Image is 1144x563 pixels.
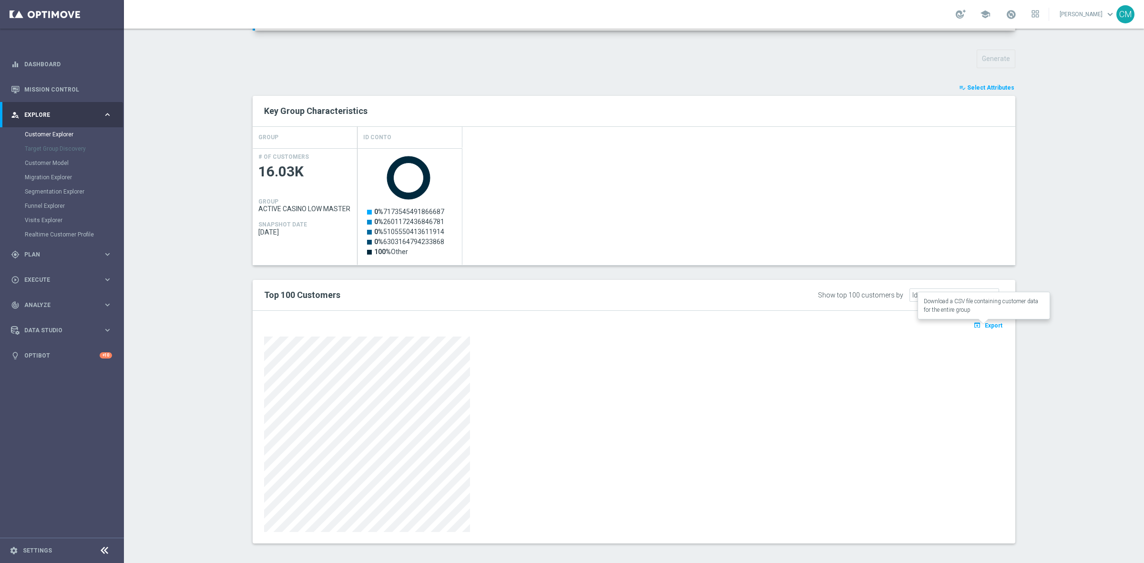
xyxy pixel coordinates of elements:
[24,302,103,308] span: Analyze
[25,159,99,167] a: Customer Model
[25,142,123,156] div: Target Group Discovery
[25,199,123,213] div: Funnel Explorer
[258,163,352,181] span: 16.03K
[357,148,462,265] div: Press SPACE to select this row.
[10,546,18,555] i: settings
[958,82,1015,93] button: playlist_add_check Select Attributes
[818,291,903,299] div: Show top 100 customers by
[10,111,112,119] button: person_search Explore keyboard_arrow_right
[103,250,112,259] i: keyboard_arrow_right
[374,218,444,225] text: 2601172436846781
[25,127,123,142] div: Customer Explorer
[103,300,112,309] i: keyboard_arrow_right
[11,111,103,119] div: Explore
[11,276,20,284] i: play_circle_outline
[258,129,278,146] h4: GROUP
[10,352,112,359] button: lightbulb Optibot +10
[24,112,103,118] span: Explore
[25,213,123,227] div: Visits Explorer
[24,328,103,333] span: Data Studio
[1116,5,1134,23] div: CM
[980,9,991,20] span: school
[11,343,112,368] div: Optibot
[1059,7,1116,21] a: [PERSON_NAME]keyboard_arrow_down
[11,250,103,259] div: Plan
[25,170,123,184] div: Migration Explorer
[25,231,99,238] a: Realtime Customer Profile
[374,238,383,246] tspan: 0%
[985,322,1002,329] span: Export
[972,319,1004,331] button: open_in_browser Export
[11,276,103,284] div: Execute
[374,218,383,225] tspan: 0%
[24,77,112,102] a: Mission Control
[973,321,983,329] i: open_in_browser
[374,208,444,215] text: 7173545491866687
[11,351,20,360] i: lightbulb
[253,148,357,265] div: Press SPACE to select this row.
[10,61,112,68] button: equalizer Dashboard
[103,326,112,335] i: keyboard_arrow_right
[25,184,123,199] div: Segmentation Explorer
[10,327,112,334] button: Data Studio keyboard_arrow_right
[103,275,112,284] i: keyboard_arrow_right
[977,50,1015,68] button: Generate
[264,289,690,301] h2: Top 100 Customers
[363,129,391,146] h4: Id Conto
[103,110,112,119] i: keyboard_arrow_right
[10,301,112,309] button: track_changes Analyze keyboard_arrow_right
[25,174,99,181] a: Migration Explorer
[264,105,1004,117] h2: Key Group Characteristics
[25,202,99,210] a: Funnel Explorer
[25,156,123,170] div: Customer Model
[24,51,112,77] a: Dashboard
[25,188,99,195] a: Segmentation Explorer
[10,276,112,284] button: play_circle_outline Execute keyboard_arrow_right
[11,301,103,309] div: Analyze
[24,277,103,283] span: Execute
[11,301,20,309] i: track_changes
[967,84,1014,91] span: Select Attributes
[258,221,307,228] h4: SNAPSHOT DATE
[10,251,112,258] button: gps_fixed Plan keyboard_arrow_right
[11,250,20,259] i: gps_fixed
[11,51,112,77] div: Dashboard
[11,77,112,102] div: Mission Control
[100,352,112,358] div: +10
[25,216,99,224] a: Visits Explorer
[25,131,99,138] a: Customer Explorer
[959,84,966,91] i: playlist_add_check
[24,343,100,368] a: Optibot
[11,60,20,69] i: equalizer
[374,228,444,235] text: 5105550413611914
[374,228,383,235] tspan: 0%
[374,208,383,215] tspan: 0%
[25,227,123,242] div: Realtime Customer Profile
[374,248,408,256] text: Other
[258,228,352,236] span: 2025-09-21
[258,154,309,160] h4: # OF CUSTOMERS
[10,86,112,93] button: Mission Control
[258,198,278,205] h4: GROUP
[374,238,444,246] text: 6303164794233868
[374,248,391,256] tspan: 100%
[258,205,352,213] span: ACTIVE CASINO LOW MASTER
[24,252,103,257] span: Plan
[1105,9,1115,20] span: keyboard_arrow_down
[11,111,20,119] i: person_search
[23,548,52,553] a: Settings
[11,326,103,335] div: Data Studio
